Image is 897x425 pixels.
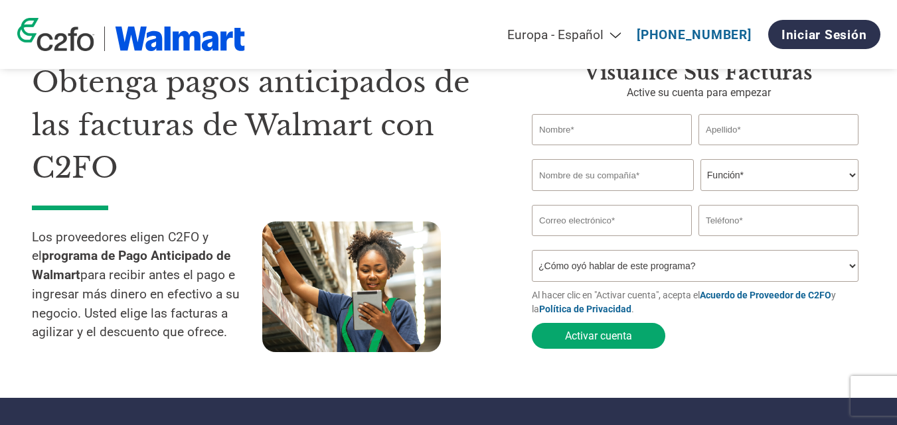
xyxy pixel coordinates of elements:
[532,61,865,85] h3: Visualice sus facturas
[32,61,492,190] h1: Obtenga pagos anticipados de las facturas de Walmart con C2FO
[698,237,858,245] div: Inavlid Phone Number
[768,20,880,49] a: Iniciar sesión
[32,228,262,343] p: Los proveedores eligen C2FO y el para recibir antes el pago e ingresar más dinero en efectivo a s...
[532,147,692,154] div: Invalid first name or first name is too long
[698,205,858,236] input: Teléfono*
[32,248,230,282] strong: programa de Pago Anticipado de Walmart
[700,290,831,300] a: Acuerdo de Proveedor de C2FO
[262,221,441,352] img: supply chain worker
[532,288,865,316] p: Al hacer clic en "Activar cuenta", acepta el y la .
[532,192,858,200] div: Invalid company name or company name is too long
[698,147,858,154] div: Invalid last name or last name is too long
[532,323,665,349] button: Activar cuenta
[532,205,692,236] input: Invalid Email format
[637,27,752,42] a: [PHONE_NUMBER]
[17,18,94,51] img: c2fo logo
[532,85,865,101] p: Active su cuenta para empezar
[539,304,631,314] a: Política de Privacidad
[115,27,246,51] img: Walmart
[532,159,694,191] input: Nombre de su compañía*
[532,237,692,245] div: Inavlid Email Address
[532,114,692,145] input: Nombre*
[700,159,858,191] select: Title/Role
[698,114,858,145] input: Apellido*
